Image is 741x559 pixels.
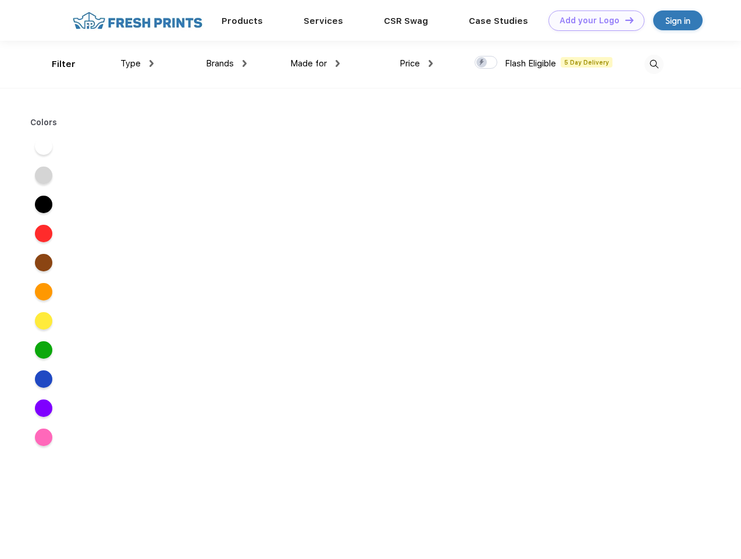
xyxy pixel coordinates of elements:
span: Price [400,58,420,69]
span: Brands [206,58,234,69]
img: fo%20logo%202.webp [69,10,206,31]
span: Made for [290,58,327,69]
span: Flash Eligible [505,58,556,69]
a: CSR Swag [384,16,428,26]
img: dropdown.png [149,60,154,67]
img: dropdown.png [243,60,247,67]
a: Products [222,16,263,26]
img: desktop_search.svg [644,55,664,74]
span: Type [120,58,141,69]
img: dropdown.png [429,60,433,67]
img: DT [625,17,633,23]
a: Sign in [653,10,703,30]
div: Add your Logo [560,16,619,26]
a: Services [304,16,343,26]
img: dropdown.png [336,60,340,67]
span: 5 Day Delivery [561,57,612,68]
div: Sign in [665,14,690,27]
div: Colors [22,116,66,129]
div: Filter [52,58,76,71]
